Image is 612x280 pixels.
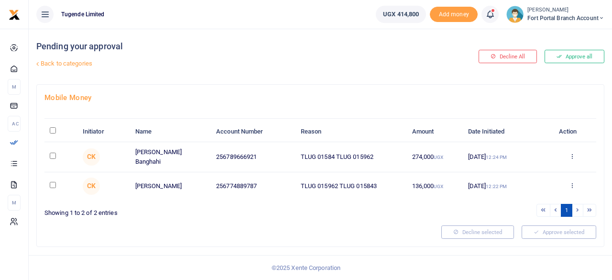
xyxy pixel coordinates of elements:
[83,148,100,166] span: Clovia Kyomuhangi
[211,172,295,200] td: 256774889787
[8,195,21,211] li: M
[130,122,211,142] th: Name: activate to sort column ascending
[545,50,604,63] button: Approve all
[9,11,20,18] a: logo-small logo-large logo-large
[506,6,524,23] img: profile-user
[383,10,419,19] span: UGX 414,800
[44,203,317,218] div: Showing 1 to 2 of 2 entries
[463,122,549,142] th: Date Initiated: activate to sort column ascending
[36,41,413,52] h4: Pending your approval
[295,142,407,172] td: TLUG 01584 TLUG 015962
[9,9,20,21] img: logo-small
[430,7,478,22] li: Toup your wallet
[407,172,463,200] td: 136,000
[376,6,426,23] a: UGX 414,800
[527,14,604,22] span: Fort Portal Branch Account
[211,122,295,142] th: Account Number: activate to sort column ascending
[407,142,463,172] td: 274,000
[479,50,537,63] button: Decline All
[372,6,430,23] li: Wallet ballance
[295,122,407,142] th: Reason: activate to sort column ascending
[44,92,596,103] h4: Mobile Money
[34,56,413,72] a: Back to categories
[8,79,21,95] li: M
[434,184,443,189] small: UGX
[44,122,77,142] th: : activate to sort column descending
[83,178,100,195] span: Clovia Kyomuhangi
[430,7,478,22] span: Add money
[211,142,295,172] td: 256789666921
[57,10,109,19] span: Tugende Limited
[527,6,604,14] small: [PERSON_NAME]
[8,116,21,132] li: Ac
[77,122,130,142] th: Initiator: activate to sort column ascending
[486,184,507,189] small: 12:22 PM
[463,172,549,200] td: [DATE]
[407,122,463,142] th: Amount: activate to sort column ascending
[548,122,596,142] th: Action: activate to sort column ascending
[295,172,407,200] td: TLUG 015962 TLUG 015843
[430,10,478,17] a: Add money
[130,172,211,200] td: [PERSON_NAME]
[506,6,604,23] a: profile-user [PERSON_NAME] Fort Portal Branch Account
[486,155,507,160] small: 12:24 PM
[561,204,572,217] a: 1
[130,142,211,172] td: [PERSON_NAME] Banghahi
[463,142,549,172] td: [DATE]
[434,155,443,160] small: UGX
